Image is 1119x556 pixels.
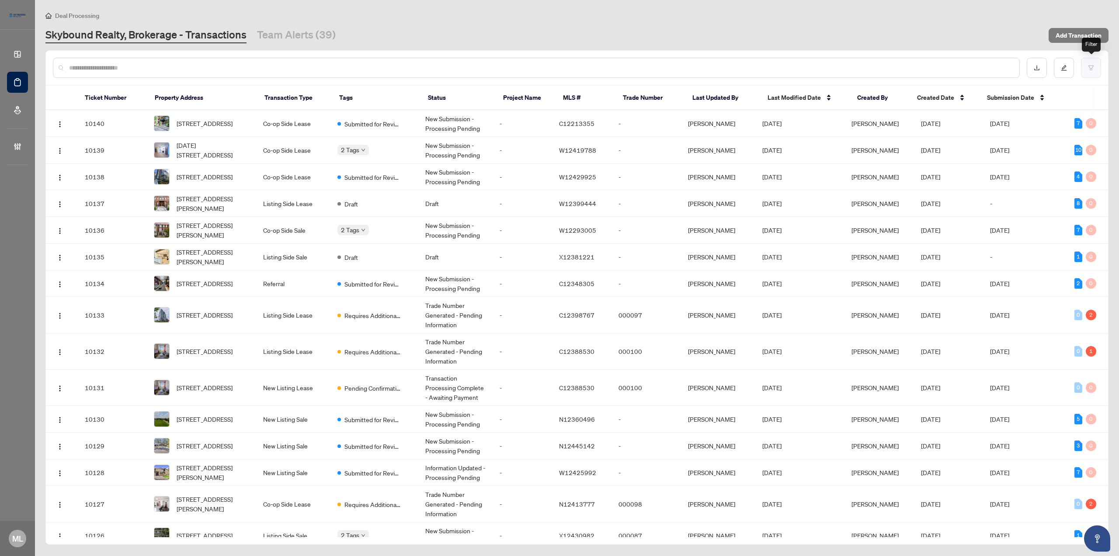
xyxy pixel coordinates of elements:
span: N12360496 [559,415,595,423]
button: Logo [53,143,67,157]
span: Add Transaction [1056,28,1102,42]
span: [DATE] [921,311,940,319]
td: [DATE] [983,459,1067,486]
td: Information Updated - Processing Pending [418,459,493,486]
span: [STREET_ADDRESS][PERSON_NAME] [177,247,249,266]
td: Listing Side Sale [256,244,330,270]
span: [STREET_ADDRESS] [177,346,233,356]
img: thumbnail-img [154,497,169,511]
img: thumbnail-img [154,223,169,238]
span: N12445142 [559,442,595,450]
th: Project Name [496,86,556,110]
button: Open asap [1084,525,1110,552]
div: 4 [1074,171,1082,182]
button: edit [1054,58,1074,78]
span: C12388530 [559,347,594,355]
span: [PERSON_NAME] [851,442,899,450]
td: [PERSON_NAME] [681,522,755,549]
span: down [361,228,365,232]
div: 0 [1086,171,1096,182]
td: - [983,244,1067,270]
span: [DATE] [921,226,940,234]
div: 0 [1086,225,1096,235]
td: - [493,522,552,549]
div: 0 [1074,499,1082,509]
td: - [612,190,681,217]
div: 0 [1086,414,1096,424]
img: thumbnail-img [154,308,169,322]
span: [PERSON_NAME] [851,500,899,508]
span: Deal Processing [55,12,99,20]
td: - [493,244,552,270]
span: [PERSON_NAME] [851,199,899,207]
span: X12430982 [559,532,594,539]
td: [DATE] [983,270,1067,297]
span: Created Date [917,93,954,102]
div: 7 [1074,118,1082,129]
span: filter [1088,65,1094,71]
span: [PERSON_NAME] [851,415,899,423]
td: [DATE] [983,217,1067,244]
td: 10135 [78,244,147,270]
span: [DATE] [921,442,940,450]
span: home [45,13,52,19]
button: Logo [53,465,67,479]
div: Filter [1082,38,1101,52]
span: [STREET_ADDRESS][PERSON_NAME] [177,494,249,514]
span: [PERSON_NAME] [851,146,899,154]
td: [PERSON_NAME] [681,217,755,244]
span: [DATE] [921,173,940,181]
span: [DATE] [762,119,782,127]
td: [DATE] [983,370,1067,406]
td: Co-op Side Lease [256,110,330,137]
span: [DATE] [762,146,782,154]
td: - [612,433,681,459]
td: - [493,433,552,459]
span: [DATE] [762,384,782,392]
span: Draft [344,252,358,262]
span: [PERSON_NAME] [851,347,899,355]
td: 10130 [78,406,147,433]
div: 0 [1086,278,1096,289]
span: [STREET_ADDRESS] [177,172,233,182]
td: Transaction Processing Complete - Awaiting Payment [418,370,493,406]
td: 10137 [78,190,147,217]
td: New Submission - Processing Pending [418,433,493,459]
td: - [493,459,552,486]
span: [DATE] [921,347,940,355]
td: - [612,217,681,244]
span: down [361,148,365,152]
span: download [1034,65,1040,71]
button: Logo [53,196,67,210]
td: 10136 [78,217,147,244]
td: - [493,370,552,406]
span: Submitted for Review [344,415,401,424]
div: 2 [1086,310,1096,320]
td: Draft [418,190,493,217]
img: thumbnail-img [154,196,169,211]
span: C12398767 [559,311,594,319]
img: logo [7,11,28,20]
div: 0 [1086,252,1096,262]
div: 7 [1074,225,1082,235]
span: 2 Tags [341,145,359,155]
img: Logo [56,349,63,356]
div: 7 [1074,467,1082,478]
div: 0 [1086,382,1096,393]
div: 1 [1086,346,1096,357]
span: [DATE] [921,532,940,539]
span: [DATE] [921,119,940,127]
img: Logo [56,416,63,423]
div: 0 [1086,145,1096,155]
td: [PERSON_NAME] [681,406,755,433]
span: [DATE] [762,442,782,450]
td: Listing Side Lease [256,297,330,333]
span: W12399444 [559,199,596,207]
td: Trade Number Generated - Pending Information [418,333,493,370]
span: Submitted for Review [344,441,401,451]
td: [PERSON_NAME] [681,370,755,406]
td: [PERSON_NAME] [681,297,755,333]
img: Logo [56,201,63,208]
td: - [493,164,552,190]
td: - [612,244,681,270]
